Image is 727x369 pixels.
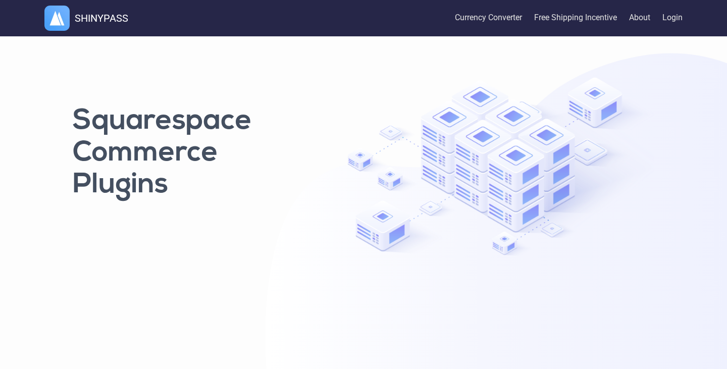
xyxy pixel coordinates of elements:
h1: Squarespace Commerce Plugins [73,106,308,201]
a: Currency Converter [455,2,522,35]
img: logo.webp [44,6,70,31]
h1: SHINYPASS [75,11,128,26]
a: About [629,2,650,35]
a: Login [662,2,683,35]
a: Free Shipping Incentive [534,2,617,35]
